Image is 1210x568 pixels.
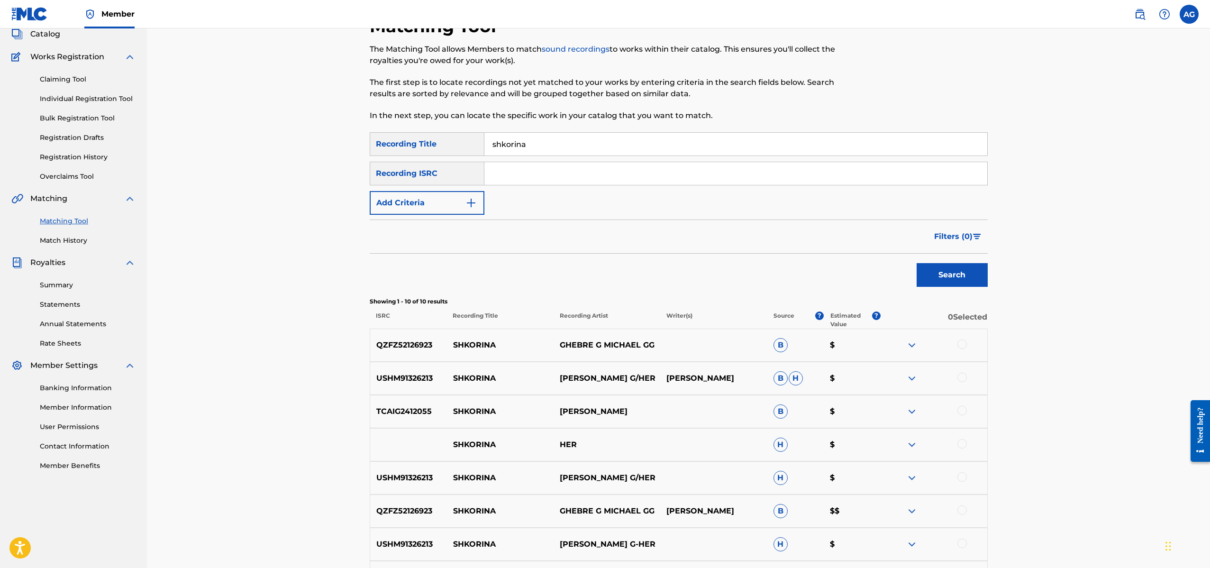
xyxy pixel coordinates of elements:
button: Search [917,263,988,287]
a: sound recordings [542,45,610,54]
p: In the next step, you can locate the specific work in your catalog that you want to match. [370,110,846,121]
p: TCAIG2412055 [370,406,447,417]
span: Catalog [30,28,60,40]
p: [PERSON_NAME] [554,406,660,417]
img: Royalties [11,257,23,268]
p: [PERSON_NAME] [660,505,767,517]
span: B [773,338,788,352]
span: Works Registration [30,51,104,63]
p: Writer(s) [660,311,767,329]
p: Estimated Value [830,311,872,329]
img: search [1134,9,1146,20]
img: Works Registration [11,51,24,63]
img: expand [906,439,918,450]
p: [PERSON_NAME] G-HER [554,539,660,550]
a: Banking Information [40,383,136,393]
span: H [773,438,788,452]
img: expand [124,193,136,204]
form: Search Form [370,132,988,292]
p: $$ [824,505,880,517]
p: SHKORINA [446,339,553,351]
a: Overclaims Tool [40,172,136,182]
img: expand [906,339,918,351]
a: Statements [40,300,136,310]
img: expand [906,406,918,417]
p: GHEBRE G MICHAEL GG [554,339,660,351]
img: expand [124,51,136,63]
img: expand [124,257,136,268]
p: $ [824,373,880,384]
p: HER [554,439,660,450]
span: B [773,504,788,518]
iframe: Chat Widget [1163,522,1210,568]
p: [PERSON_NAME] G/HER [554,373,660,384]
img: expand [906,505,918,517]
p: USHM91326213 [370,373,447,384]
a: Matching Tool [40,216,136,226]
a: Claiming Tool [40,74,136,84]
a: Individual Registration Tool [40,94,136,104]
p: SHKORINA [446,406,553,417]
img: expand [906,373,918,384]
a: Summary [40,280,136,290]
p: 0 Selected [881,311,988,329]
p: [PERSON_NAME] [660,373,767,384]
span: H [773,537,788,551]
a: Match History [40,236,136,246]
p: $ [824,339,880,351]
span: Filters ( 0 ) [934,231,973,242]
div: Drag [1165,532,1171,560]
p: Recording Artist [553,311,660,329]
img: help [1159,9,1170,20]
span: Member Settings [30,360,98,371]
img: expand [906,472,918,484]
p: Showing 1 - 10 of 10 results [370,297,988,306]
p: Recording Title [446,311,554,329]
img: Catalog [11,28,23,40]
p: QZFZ52126923 [370,339,447,351]
img: Top Rightsholder [84,9,96,20]
p: USHM91326213 [370,472,447,484]
p: ISRC [370,311,446,329]
a: User Permissions [40,422,136,432]
span: H [789,371,803,385]
p: $ [824,539,880,550]
span: B [773,371,788,385]
img: 9d2ae6d4665cec9f34b9.svg [465,197,477,209]
p: SHKORINA [446,505,553,517]
a: Public Search [1130,5,1149,24]
img: expand [124,360,136,371]
a: Annual Statements [40,319,136,329]
span: Matching [30,193,67,204]
button: Filters (0) [928,225,988,248]
button: Add Criteria [370,191,484,215]
p: USHM91326213 [370,539,447,550]
div: User Menu [1180,5,1199,24]
p: GHEBRE G MICHAEL GG [554,505,660,517]
p: QZFZ52126923 [370,505,447,517]
p: SHKORINA [446,439,553,450]
p: $ [824,472,880,484]
a: Member Information [40,403,136,412]
a: Registration History [40,152,136,162]
p: SHKORINA [446,373,553,384]
p: $ [824,406,880,417]
a: Bulk Registration Tool [40,113,136,123]
p: SHKORINA [446,472,553,484]
img: expand [906,539,918,550]
img: filter [973,234,981,239]
p: The Matching Tool allows Members to match to works within their catalog. This ensures you'll coll... [370,44,846,66]
a: CatalogCatalog [11,28,60,40]
div: Help [1155,5,1174,24]
span: ? [872,311,881,320]
img: Matching [11,193,23,204]
p: SHKORINA [446,539,553,550]
span: B [773,404,788,419]
span: Royalties [30,257,65,268]
iframe: Resource Center [1183,393,1210,469]
p: Source [773,311,794,329]
a: Member Benefits [40,461,136,471]
a: Registration Drafts [40,133,136,143]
